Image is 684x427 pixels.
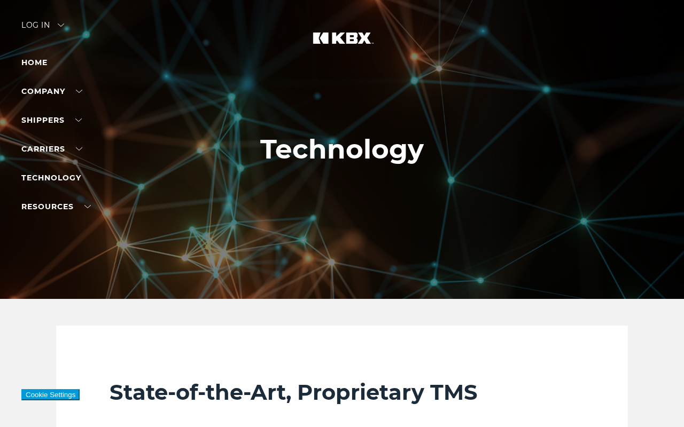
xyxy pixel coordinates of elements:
[260,134,424,165] h1: Technology
[58,23,64,27] img: arrow
[21,144,82,154] a: Carriers
[21,202,91,211] a: RESOURCES
[21,173,81,183] a: Technology
[21,58,48,67] a: Home
[21,86,82,96] a: Company
[21,115,82,125] a: SHIPPERS
[631,376,684,427] iframe: Chat Widget
[302,21,382,68] img: kbx logo
[21,21,64,37] div: Log in
[110,379,574,406] h2: State-of-the-Art, Proprietary TMS
[21,389,80,400] button: Cookie Settings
